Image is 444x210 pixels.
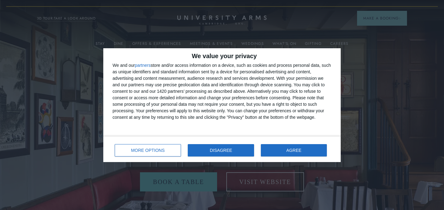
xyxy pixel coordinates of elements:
[113,62,331,121] div: We and our store and/or access information on a device, such as cookies and process personal data...
[115,144,181,156] button: MORE OPTIONS
[188,144,254,156] button: DISAGREE
[210,148,232,152] span: DISAGREE
[113,53,331,59] h2: We value your privacy
[131,148,165,152] span: MORE OPTIONS
[286,148,302,152] span: AGREE
[261,144,327,156] button: AGREE
[135,63,150,67] button: partners
[103,48,341,162] div: qc-cmp2-ui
